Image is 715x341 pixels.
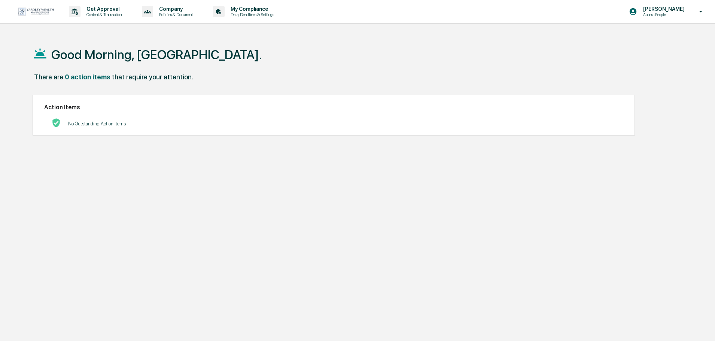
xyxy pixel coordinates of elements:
[44,104,623,111] h2: Action Items
[112,73,193,81] div: that require your attention.
[225,12,278,17] p: Data, Deadlines & Settings
[153,12,198,17] p: Policies & Documents
[225,6,278,12] p: My Compliance
[637,6,688,12] p: [PERSON_NAME]
[52,118,61,127] img: No Actions logo
[80,6,127,12] p: Get Approval
[153,6,198,12] p: Company
[18,7,54,16] img: logo
[637,12,688,17] p: Access People
[80,12,127,17] p: Content & Transactions
[51,47,262,62] h1: Good Morning, [GEOGRAPHIC_DATA].
[65,73,110,81] div: 0 action items
[68,121,126,127] p: No Outstanding Action Items
[34,73,63,81] div: There are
